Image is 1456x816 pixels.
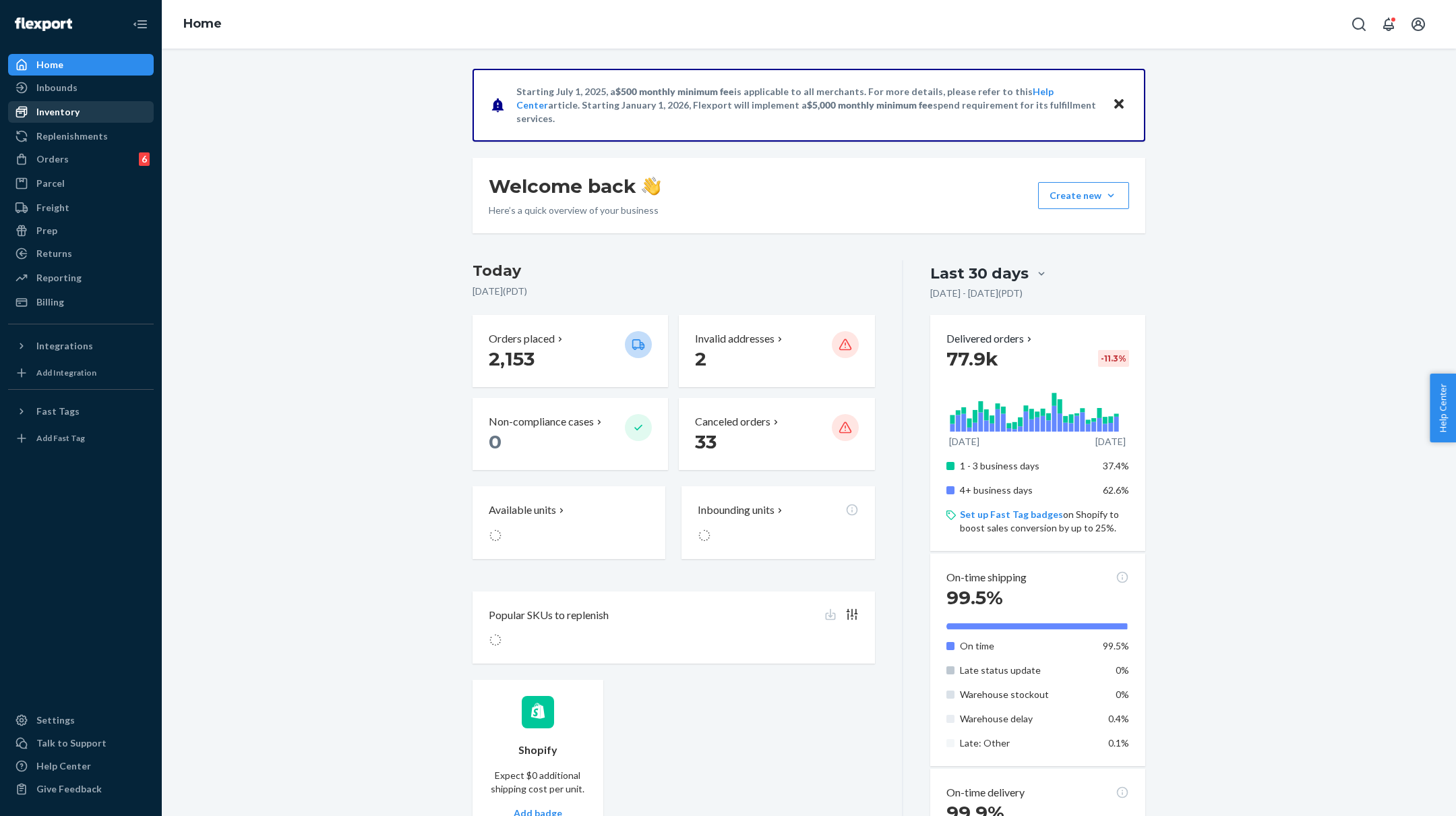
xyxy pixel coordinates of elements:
[36,405,80,418] div: Fast Tags
[516,85,1099,125] p: Starting July 1, 2025, a is applicable to all merchants. For more details, please refer to this a...
[946,785,1025,800] p: On-time delivery
[8,77,154,98] a: Inbounds
[36,58,63,71] div: Home
[946,586,1003,609] span: 99.5%
[8,401,154,422] button: Fast Tags
[1095,435,1126,448] p: [DATE]
[489,414,594,430] p: Non-compliance cases
[960,688,1093,701] p: Warehouse stockout
[960,736,1093,750] p: Late: Other
[489,331,555,347] p: Orders placed
[8,125,154,147] a: Replenishments
[8,243,154,264] a: Returns
[1108,737,1129,749] span: 0.1%
[698,502,775,518] p: Inbounding units
[518,742,557,758] p: Shopify
[807,99,933,111] span: $5,000 monthly minimum fee
[960,508,1063,520] a: Set up Fast Tag badges
[946,347,998,370] span: 77.9k
[949,435,979,448] p: [DATE]
[36,81,78,94] div: Inbounds
[36,736,107,750] div: Talk to Support
[36,759,91,773] div: Help Center
[36,339,93,353] div: Integrations
[36,152,69,166] div: Orders
[960,484,1093,497] p: 4+ business days
[615,86,734,97] span: $500 monthly minimum fee
[8,778,154,800] button: Give Feedback
[489,502,556,518] p: Available units
[1038,182,1129,209] button: Create new
[695,347,706,370] span: 2
[489,174,661,198] h1: Welcome back
[8,148,154,170] a: Orders6
[36,201,69,214] div: Freight
[960,712,1093,726] p: Warehouse delay
[8,732,154,754] a: Talk to Support
[8,362,154,384] a: Add Integration
[681,486,874,559] button: Inbounding units
[489,769,587,796] p: Expect $0 additional shipping cost per unit.
[960,664,1093,677] p: Late status update
[473,398,668,470] button: Non-compliance cases 0
[1116,664,1129,676] span: 0%
[1103,484,1129,496] span: 62.6%
[473,285,875,298] p: [DATE] ( PDT )
[1345,11,1372,38] button: Open Search Box
[36,129,108,143] div: Replenishments
[695,414,770,430] p: Canceled orders
[1110,95,1128,115] button: Close
[8,197,154,218] a: Freight
[946,331,1035,347] button: Delivered orders
[8,173,154,194] a: Parcel
[8,101,154,123] a: Inventory
[695,430,717,453] span: 33
[36,271,82,285] div: Reporting
[139,152,150,166] div: 6
[473,486,665,559] button: Available units
[8,428,154,449] a: Add Fast Tag
[1103,460,1129,471] span: 37.4%
[36,367,96,378] div: Add Integration
[946,570,1027,585] p: On-time shipping
[183,16,222,31] a: Home
[960,459,1093,473] p: 1 - 3 business days
[36,224,57,237] div: Prep
[36,247,72,260] div: Returns
[8,335,154,357] button: Integrations
[8,709,154,731] a: Settings
[127,11,154,38] button: Close Navigation
[1103,640,1129,651] span: 99.5%
[36,295,64,309] div: Billing
[8,291,154,313] a: Billing
[489,430,502,453] span: 0
[489,608,609,623] p: Popular SKUs to replenish
[489,204,661,217] p: Here’s a quick overview of your business
[36,105,80,119] div: Inventory
[8,267,154,289] a: Reporting
[679,398,874,470] button: Canceled orders 33
[473,315,668,387] button: Orders placed 2,153
[489,347,535,370] span: 2,153
[173,5,233,44] ol: breadcrumbs
[1375,11,1402,38] button: Open notifications
[36,432,85,444] div: Add Fast Tag
[36,782,102,796] div: Give Feedback
[1108,713,1129,724] span: 0.4%
[8,755,154,777] a: Help Center
[1098,350,1129,367] div: -11.3 %
[679,315,874,387] button: Invalid addresses 2
[1405,11,1432,38] button: Open account menu
[695,331,775,347] p: Invalid addresses
[930,287,1023,300] p: [DATE] - [DATE] ( PDT )
[960,508,1129,535] p: on Shopify to boost sales conversion by up to 25%.
[960,639,1093,653] p: On time
[36,713,75,727] div: Settings
[8,220,154,241] a: Prep
[1430,374,1456,442] button: Help Center
[642,177,661,196] img: hand-wave emoji
[930,263,1029,284] div: Last 30 days
[8,54,154,76] a: Home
